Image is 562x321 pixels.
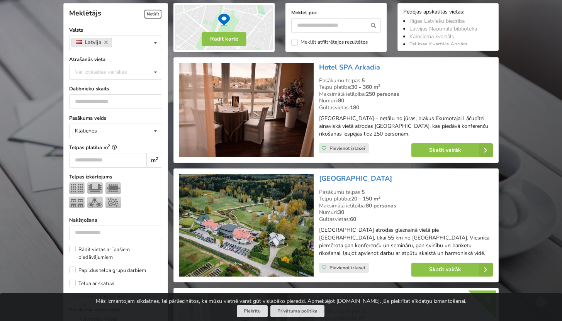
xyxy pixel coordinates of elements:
label: Meklēt atfiltrētajos rezultātos [291,39,368,46]
p: [GEOGRAPHIC_DATA] – netālu no jūras, blakus līkumotajai Lāčupītei, ainaviskā vietā atrodas [GEOGR... [319,115,493,138]
a: Skatīt vairāk [411,143,493,157]
label: Valsts [69,26,162,34]
strong: 30 [338,209,344,216]
a: Tallinas Kvartāla Angārs [409,41,468,48]
div: Pēdējās apskatītās vietas: [403,9,493,16]
div: Numuri: [319,209,493,216]
a: Kalnciema kvartāls [409,33,454,40]
label: Telpas platība m [69,144,162,151]
div: Pasākumu telpas: [319,77,493,84]
div: Maksimālā ietilpība: [319,91,493,98]
a: Latvijas Nacionālā bibliotēka [409,25,477,32]
label: Korporatīvais bankets [69,293,128,301]
label: Atrašanās vieta [69,56,162,63]
img: Bankets [87,197,103,208]
strong: 250 personas [366,90,399,98]
strong: 5 [362,189,365,196]
strong: 60 [350,216,356,223]
div: Telpu platība: [319,195,493,202]
label: Telpas izkārtojums [69,173,162,181]
a: Privātuma politika [270,305,324,317]
label: Pasākuma veids [69,114,162,122]
img: Viesnīca | Apšuciems | Hotel SPA Arkadia [179,63,313,158]
img: U-Veids [87,182,103,194]
div: Var izvēlēties vairākas [73,68,144,76]
strong: 20 - 150 m [351,195,380,202]
label: Nakšņošana [69,216,162,224]
span: Pievienot izlasei [329,265,365,271]
a: Latvija [71,38,112,47]
strong: 80 personas [366,202,396,209]
img: Teātris [69,182,85,194]
label: Dalībnieku skaits [69,85,162,93]
img: Klase [69,197,85,208]
div: Telpu platība: [319,84,493,91]
img: Viesnīca | Sigulda | SPA Hotel Ezeri [179,174,313,277]
sup: 2 [378,194,380,200]
label: Rādīt vietas ar īpašiem piedāvājumiem [69,246,162,261]
a: Hotel SPA Arkadia [319,63,380,72]
label: Telpa ar skatuvi [69,280,114,287]
strong: 30 - 360 m [351,83,380,91]
button: Piekrītu [237,305,268,317]
div: Klātienes [75,128,97,134]
div: m [146,153,162,168]
img: Sapulce [105,182,121,194]
img: Rādīt kartē [173,3,275,52]
a: Rīgas Latviešu biedrība [409,17,465,25]
strong: 180 [350,104,359,111]
span: Notīrīt [144,10,161,19]
sup: 2 [108,143,110,148]
div: Gultasvietas: [319,104,493,111]
div: Maksimālā ietilpība: [319,202,493,209]
a: Skatīt vairāk [411,263,493,277]
div: Numuri: [319,97,493,104]
button: Rādīt kartē [202,32,246,46]
sup: 2 [156,156,158,161]
strong: 5 [362,77,365,84]
sup: 2 [378,83,380,88]
img: Pieņemšana [105,197,121,208]
label: Meklēt pēc [291,9,381,17]
a: [GEOGRAPHIC_DATA] [319,174,392,183]
label: Papildus telpa grupu darbiem [69,267,146,274]
strong: 80 [338,97,344,104]
div: Gultasvietas: [319,216,493,223]
span: Pievienot izlasei [329,145,365,151]
span: Meklētājs [69,8,101,18]
div: Pasākumu telpas: [319,189,493,196]
p: [GEOGRAPHIC_DATA] atrodas gleznainā vietā pie [GEOGRAPHIC_DATA], tikai 55 km no [GEOGRAPHIC_DATA]... [319,226,493,257]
